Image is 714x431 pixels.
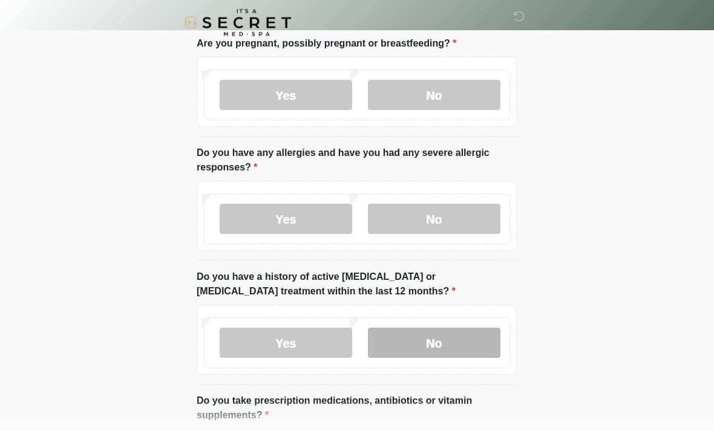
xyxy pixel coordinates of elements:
[197,270,517,299] label: Do you have a history of active [MEDICAL_DATA] or [MEDICAL_DATA] treatment within the last 12 mon...
[220,204,352,235] label: Yes
[220,328,352,358] label: Yes
[368,80,500,111] label: No
[197,146,517,175] label: Do you have any allergies and have you had any severe allergic responses?
[220,80,352,111] label: Yes
[368,204,500,235] label: No
[368,328,500,358] label: No
[185,9,291,36] img: It's A Secret Med Spa Logo
[197,394,517,423] label: Do you take prescription medications, antibiotics or vitamin supplements?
